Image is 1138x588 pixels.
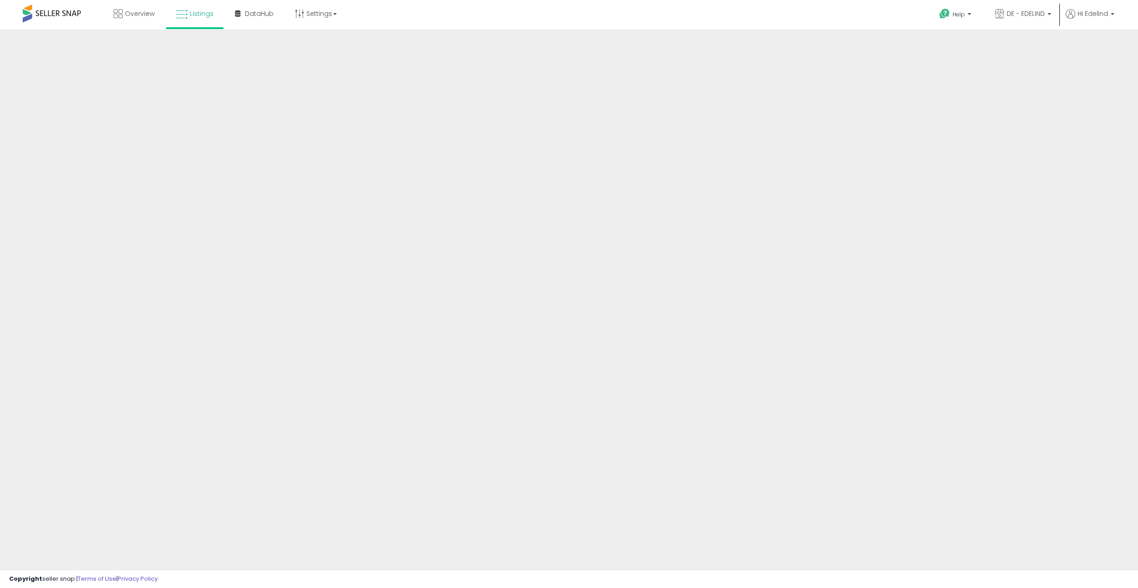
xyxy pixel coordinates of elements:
span: Help [953,10,965,18]
span: DataHub [245,9,274,18]
span: Overview [125,9,155,18]
a: Help [932,1,980,30]
span: Hi Edelind [1078,9,1108,18]
i: Get Help [939,8,950,20]
span: Listings [190,9,214,18]
a: Hi Edelind [1066,9,1114,30]
span: DE - EDELIND [1007,9,1045,18]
